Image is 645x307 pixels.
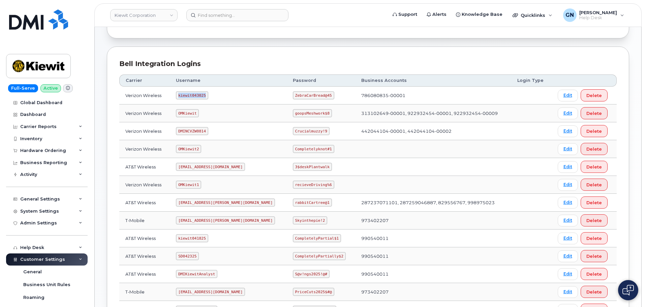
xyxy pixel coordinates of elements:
code: [EMAIL_ADDRESS][PERSON_NAME][DOMAIN_NAME] [176,198,275,207]
code: [EMAIL_ADDRESS][DOMAIN_NAME] [176,288,245,296]
span: Support [398,11,417,18]
code: DMINCVZW0814 [176,127,208,135]
span: Delete [586,289,602,295]
img: Open chat [622,285,634,296]
code: rabbitCartree@1 [293,198,332,207]
th: Business Accounts [355,74,511,87]
code: Crucialmuzzy!9 [293,127,330,135]
button: Delete [581,125,608,137]
button: Delete [581,89,608,101]
a: Knowledge Base [451,8,507,21]
td: AT&T Wireless [119,158,170,176]
button: Delete [581,250,608,262]
td: Verizon Wireless [119,122,170,140]
th: Carrier [119,74,170,87]
code: [EMAIL_ADDRESS][PERSON_NAME][DOMAIN_NAME] [176,216,275,224]
a: Alerts [422,8,451,21]
span: Help Desk [579,15,617,21]
code: OMKiewit2 [176,145,201,153]
td: 442044104-00001, 442044104-00002 [355,122,511,140]
td: 287237071101, 287259046887, 829556767, 998975023 [355,194,511,212]
a: Edit [558,197,578,209]
span: Delete [586,253,602,259]
div: Geoffrey Newport [558,8,629,22]
a: Edit [558,215,578,226]
button: Delete [581,196,608,209]
code: OMKiewit1 [176,181,201,189]
a: Edit [558,143,578,155]
a: Edit [558,90,578,101]
a: Edit [558,179,578,191]
td: AT&T Wireless [119,194,170,212]
code: kiewit041825 [176,234,208,242]
span: Alerts [432,11,447,18]
td: AT&T Wireless [119,247,170,265]
td: Verizon Wireless [119,104,170,122]
code: S@v!ngs2025!@# [293,270,330,278]
code: PriceCuts2025$#@ [293,288,334,296]
button: Delete [581,232,608,244]
span: Quicklinks [521,12,545,18]
code: DMIKiewitAnalyst [176,270,217,278]
code: CompletelyPartially$2 [293,252,346,260]
button: Delete [581,214,608,226]
td: Verizon Wireless [119,87,170,104]
span: Delete [586,182,602,188]
td: 990540011 [355,229,511,247]
div: Quicklinks [508,8,557,22]
code: kiewit043025 [176,91,208,99]
td: 786080835-00001 [355,87,511,104]
td: T-Mobile [119,283,170,301]
span: [PERSON_NAME] [579,10,617,15]
span: Knowledge Base [462,11,502,18]
span: Delete [586,110,602,117]
span: Delete [586,271,602,277]
td: 990540011 [355,247,511,265]
button: Delete [581,161,608,173]
code: 3$deskPlantwalk [293,163,332,171]
a: Edit [558,161,578,173]
code: Skyinthepie!2 [293,216,327,224]
code: [EMAIL_ADDRESS][DOMAIN_NAME] [176,163,245,171]
code: SD042325 [176,252,199,260]
input: Find something... [186,9,288,21]
td: 973402207 [355,283,511,301]
span: Delete [586,217,602,224]
a: Edit [558,108,578,119]
code: goopsMeshwork$8 [293,109,332,117]
td: AT&T Wireless [119,229,170,247]
button: Delete [581,179,608,191]
a: Edit [558,233,578,244]
span: Delete [586,199,602,206]
th: Login Type [511,74,552,87]
div: Bell Integration Logins [119,59,617,69]
code: Completelyknot#1 [293,145,334,153]
a: Edit [558,250,578,262]
span: Delete [586,92,602,99]
button: Delete [581,143,608,155]
span: GN [565,11,574,19]
a: Edit [558,125,578,137]
code: OMKiewit [176,109,199,117]
span: Delete [586,164,602,170]
span: Delete [586,235,602,242]
a: Edit [558,268,578,280]
td: T-Mobile [119,212,170,229]
td: 973402207 [355,212,511,229]
code: CompletelyPartial$1 [293,234,341,242]
code: ZebraCarBread@45 [293,91,334,99]
button: Delete [581,107,608,119]
a: Edit [558,286,578,298]
td: Verizon Wireless [119,176,170,194]
span: Delete [586,128,602,134]
span: Delete [586,146,602,152]
th: Username [170,74,287,87]
td: AT&T Wireless [119,265,170,283]
code: recieveDriving%6 [293,181,334,189]
a: Kiewit Corporation [110,9,178,21]
td: 990540011 [355,265,511,283]
th: Password [287,74,355,87]
td: Verizon Wireless [119,140,170,158]
button: Delete [581,268,608,280]
button: Delete [581,286,608,298]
